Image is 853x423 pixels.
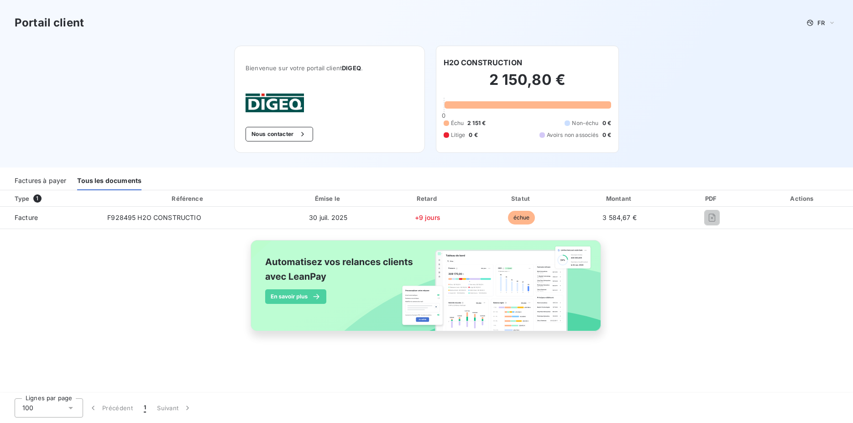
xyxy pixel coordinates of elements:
span: Bienvenue sur votre portail client . [246,64,413,72]
span: 0 € [602,119,611,127]
span: 1 [144,403,146,413]
div: Tous les documents [77,171,141,190]
span: 0 [442,112,445,119]
span: Facture [7,213,93,222]
span: 30 juil. 2025 [309,214,347,221]
span: 1 [33,194,42,203]
span: F928495 H2O CONSTRUCTIO [107,214,201,221]
span: Litige [451,131,466,139]
span: FR [817,19,825,26]
div: Référence [172,195,203,202]
button: 1 [138,398,152,418]
span: Non-échu [572,119,598,127]
img: banner [242,235,611,347]
span: DIGEQ [342,64,361,72]
div: Retard [382,194,473,203]
h6: H2O CONSTRUCTION [444,57,522,68]
span: 2 151 € [467,119,486,127]
div: Émise le [278,194,378,203]
span: Échu [451,119,464,127]
h2: 2 150,80 € [444,71,612,98]
span: +9 jours [415,214,440,221]
h3: Portail client [15,15,84,31]
div: Factures à payer [15,171,66,190]
button: Précédent [83,398,138,418]
div: Statut [477,194,566,203]
img: Company logo [246,94,304,112]
button: Suivant [152,398,198,418]
span: 100 [22,403,33,413]
div: Actions [754,194,851,203]
div: PDF [673,194,751,203]
span: Avoirs non associés [547,131,599,139]
span: échue [508,211,535,225]
span: 0 € [602,131,611,139]
div: Montant [570,194,669,203]
span: 0 € [469,131,477,139]
button: Nous contacter [246,127,313,141]
div: Type [9,194,98,203]
span: 3 584,67 € [602,214,637,221]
